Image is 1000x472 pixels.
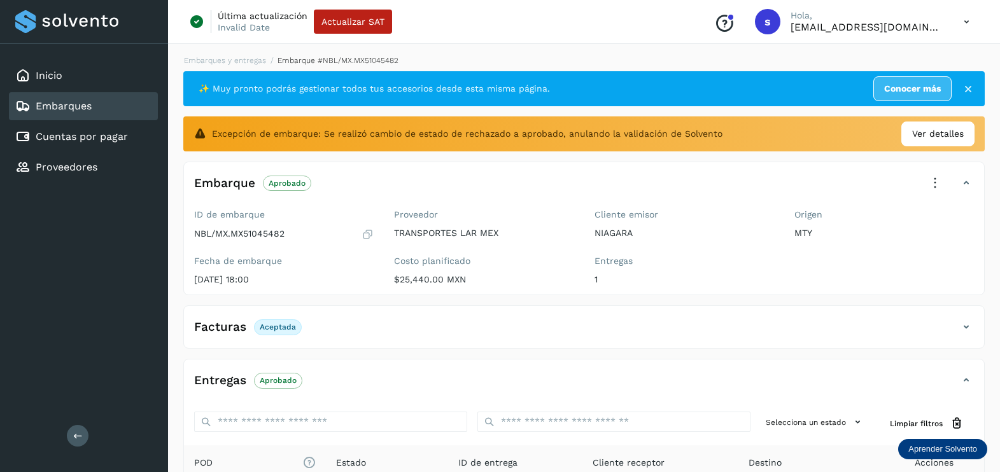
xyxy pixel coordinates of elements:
[194,228,285,239] p: NBL/MX.MX51045482
[269,179,306,188] p: Aprobado
[194,373,246,388] h4: Entregas
[890,418,943,429] span: Limpiar filtros
[873,76,952,101] a: Conocer más
[908,444,977,454] p: Aprender Solvento
[915,456,954,469] span: Acciones
[194,456,316,469] span: POD
[218,10,307,22] p: Última actualización
[218,22,270,33] p: Invalid Date
[394,274,574,285] p: $25,440.00 MXN
[394,228,574,239] p: TRANSPORTES LAR MEX
[749,456,782,469] span: Destino
[194,209,374,220] label: ID de embarque
[595,274,774,285] p: 1
[761,412,870,433] button: Selecciona un estado
[794,228,974,239] p: MTY
[321,17,384,26] span: Actualizar SAT
[9,62,158,90] div: Inicio
[260,323,296,331] p: Aceptada
[593,456,665,469] span: Cliente receptor
[394,209,574,220] label: Proveedor
[9,153,158,181] div: Proveedores
[36,130,128,142] a: Cuentas por pagar
[9,92,158,120] div: Embarques
[9,123,158,151] div: Cuentas por pagar
[791,10,943,21] p: Hola,
[184,56,266,65] a: Embarques y entregas
[794,209,974,220] label: Origen
[194,256,374,267] label: Fecha de embarque
[912,127,964,141] span: Ver detalles
[184,172,984,204] div: EmbarqueAprobado
[36,69,62,81] a: Inicio
[36,161,97,173] a: Proveedores
[194,274,374,285] p: [DATE] 18:00
[898,439,987,459] div: Aprender Solvento
[791,21,943,33] p: smedina@niagarawater.com
[194,176,255,191] h4: Embarque
[458,456,518,469] span: ID de entrega
[194,320,246,335] h4: Facturas
[880,412,974,435] button: Limpiar filtros
[394,256,574,267] label: Costo planificado
[184,316,984,348] div: FacturasAceptada
[260,376,297,385] p: Aprobado
[595,228,774,239] p: NIAGARA
[336,456,366,469] span: Estado
[212,127,722,141] span: Excepción de embarque: Se realizó cambio de estado de rechazado a aprobado, anulando la validació...
[183,55,985,66] nav: breadcrumb
[199,82,550,95] span: ✨ Muy pronto podrás gestionar todos tus accesorios desde esta misma página.
[595,209,774,220] label: Cliente emisor
[278,56,398,65] span: Embarque #NBL/MX.MX51045482
[36,100,92,112] a: Embarques
[595,256,774,267] label: Entregas
[184,370,984,401] div: EntregasAprobado
[314,10,392,34] button: Actualizar SAT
